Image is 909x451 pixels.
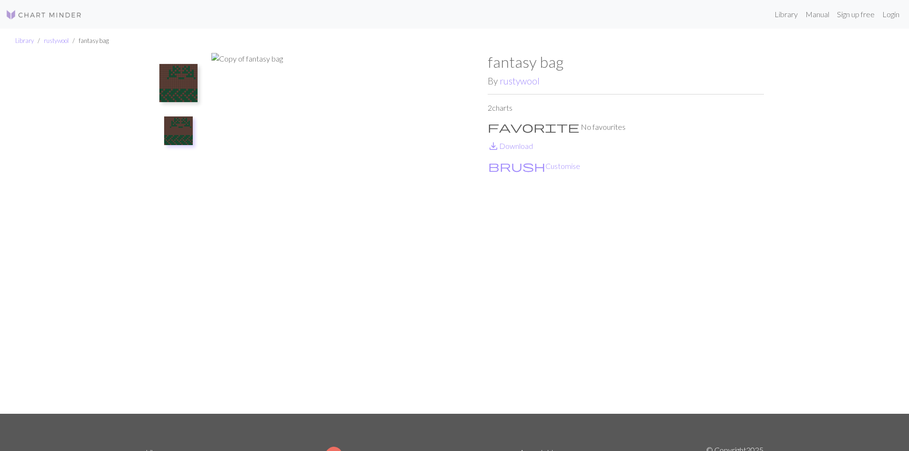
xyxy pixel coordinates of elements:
a: rustywool [500,75,540,86]
i: Favourite [488,121,579,133]
span: favorite [488,120,579,134]
p: 2 charts [488,102,764,114]
a: Manual [802,5,833,24]
a: Sign up free [833,5,878,24]
a: DownloadDownload [488,141,533,150]
li: fantasy bag [69,36,109,45]
i: Download [488,140,499,152]
a: Login [878,5,903,24]
span: brush [488,159,545,173]
button: CustomiseCustomise [488,160,581,172]
img: Copy of fantasy bag [211,53,488,414]
span: save_alt [488,139,499,153]
i: Customise [488,160,545,172]
img: Copy of fantasy bag [164,116,193,145]
a: Library [771,5,802,24]
img: fantasy bag [159,64,198,102]
h1: fantasy bag [488,53,764,71]
img: Logo [6,9,82,21]
a: Library [15,37,34,44]
h2: By [488,75,764,86]
p: No favourites [488,121,764,133]
a: rustywool [44,37,69,44]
